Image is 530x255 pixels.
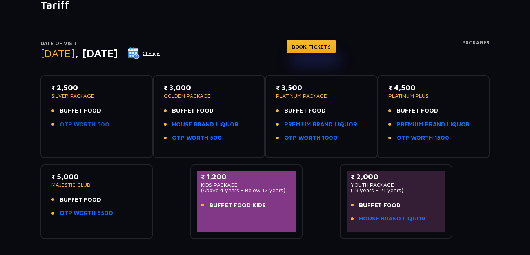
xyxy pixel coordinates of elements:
[40,47,75,60] span: [DATE]
[60,195,101,204] span: BUFFET FOOD
[209,201,266,210] span: BUFFET FOOD KIDS
[462,40,490,68] h4: Packages
[51,182,142,188] p: MAJESTIC CLUB
[276,93,367,98] p: PLATINUM PACKAGE
[172,120,238,129] a: HOUSE BRAND LIQUOR
[172,106,214,115] span: BUFFET FOOD
[51,82,142,93] p: ₹ 2,500
[40,40,160,47] p: Date of Visit
[284,106,326,115] span: BUFFET FOOD
[397,133,449,142] a: OTP WORTH 1500
[351,171,441,182] p: ₹ 2,000
[284,133,338,142] a: OTP WORTH 1000
[359,201,401,210] span: BUFFET FOOD
[75,47,118,60] span: , [DATE]
[284,120,357,129] a: PREMIUM BRAND LIQUOR
[172,133,222,142] a: OTP WORTH 500
[351,188,441,193] p: (18 years - 21 years)
[60,120,109,129] a: OTP WORTH 500
[127,47,160,60] button: Change
[359,214,425,223] a: HOUSE BRAND LIQUOR
[397,120,470,129] a: PREMIUM BRAND LIQUOR
[60,106,101,115] span: BUFFET FOOD
[276,82,367,93] p: ₹ 3,500
[287,40,336,53] a: BOOK TICKETS
[51,171,142,182] p: ₹ 5,000
[351,182,441,188] p: YOUTH PACKAGE
[201,188,292,193] p: (Above 4 years - Below 17 years)
[397,106,438,115] span: BUFFET FOOD
[60,209,113,218] a: OTP WORTH 5500
[164,82,254,93] p: ₹ 3,000
[388,93,479,98] p: PLATINUM PLUS
[51,93,142,98] p: SILVER PACKAGE
[201,171,292,182] p: ₹ 1,200
[164,93,254,98] p: GOLDEN PACKAGE
[201,182,292,188] p: KIDS PACKAGE
[388,82,479,93] p: ₹ 4,500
